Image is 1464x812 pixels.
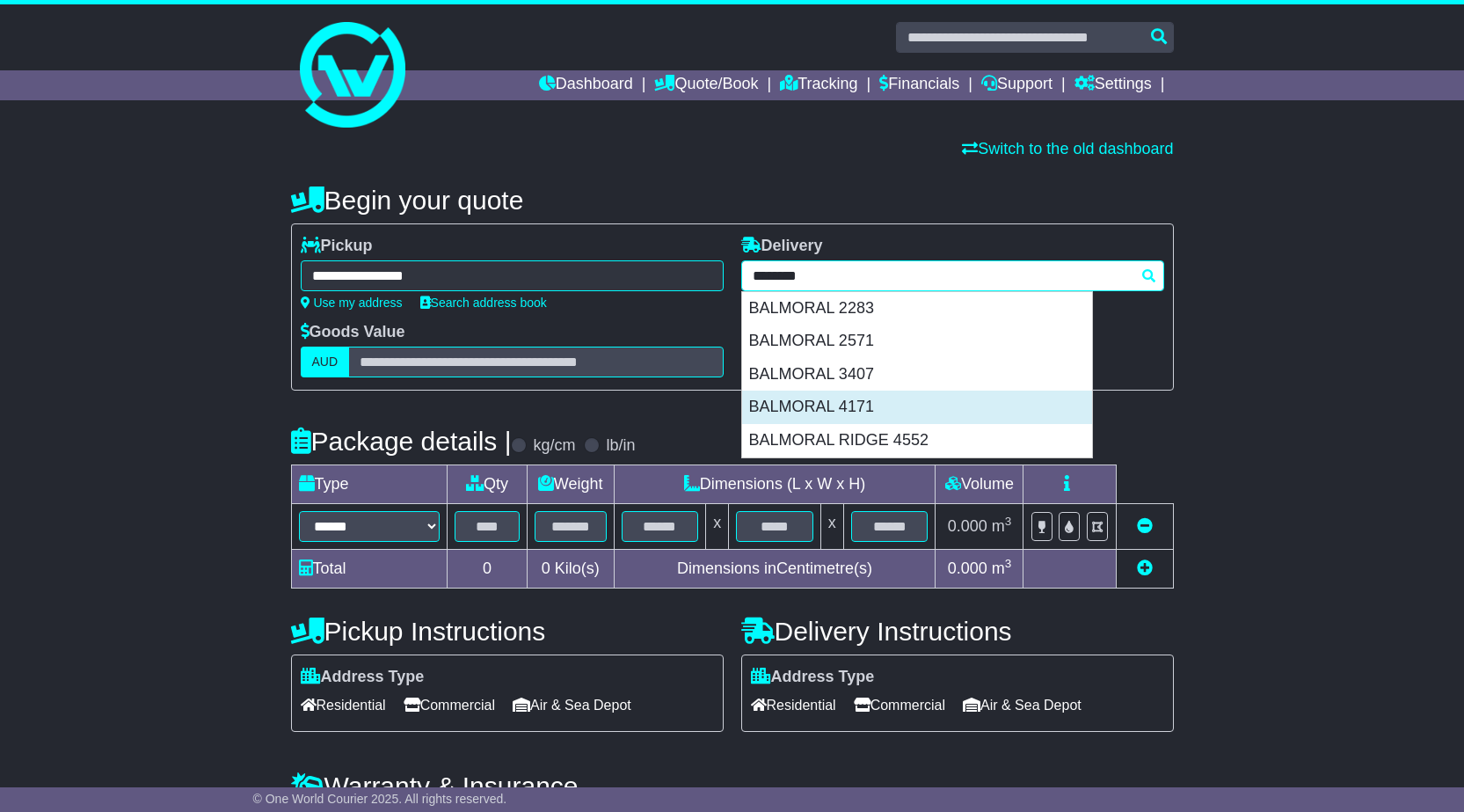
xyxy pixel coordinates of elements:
a: Settings [1074,70,1152,100]
span: m [992,560,1012,577]
label: Delivery [741,237,823,256]
span: 0 [542,560,550,577]
sup: 3 [1005,515,1012,528]
a: Search address book [420,296,547,310]
h4: Warranty & Insurance [291,772,1174,801]
h4: Pickup Instructions [291,617,724,646]
span: 0.000 [948,560,987,577]
td: Weight [527,465,614,504]
h4: Begin your quote [291,186,1174,215]
a: Remove this item [1137,517,1153,535]
td: x [706,504,729,550]
td: Qty [448,465,528,504]
label: AUD [301,347,350,377]
sup: 3 [1005,557,1012,570]
a: Add new item [1137,560,1153,577]
span: Commercial [404,691,495,719]
td: Dimensions in Centimetre(s) [614,550,936,589]
a: Dashboard [539,70,633,100]
span: m [992,517,1012,535]
label: Goods Value [301,323,405,342]
div: BALMORAL 2571 [742,325,1092,358]
td: Kilo(s) [527,550,614,589]
label: lb/in [606,436,635,456]
label: Address Type [751,668,875,687]
a: Support [981,70,1052,100]
a: Use my address [301,296,403,310]
div: BALMORAL 4171 [742,391,1092,424]
td: Total [291,550,448,589]
span: Air & Sea Depot [963,691,1082,719]
td: x [820,504,843,550]
span: 0.000 [948,517,987,535]
typeahead: Please provide city [741,260,1164,291]
a: Switch to the old dashboard [962,140,1173,157]
td: Dimensions (L x W x H) [614,465,936,504]
h4: Package details | [291,427,512,456]
label: Pickup [301,237,373,256]
span: Residential [301,691,386,719]
td: Type [291,465,448,504]
a: Financials [879,70,959,100]
span: Residential [751,691,836,719]
a: Quote/Book [654,70,758,100]
a: Tracking [780,70,857,100]
div: BALMORAL RIDGE 4552 [742,424,1092,457]
div: BALMORAL 2283 [742,292,1092,326]
div: BALMORAL 3407 [742,358,1092,391]
label: Address Type [301,668,425,687]
label: kg/cm [533,436,575,456]
span: © One World Courier 2025. All rights reserved. [253,792,507,806]
h4: Delivery Instructions [741,617,1174,646]
span: Air & Sea Depot [513,691,631,719]
td: 0 [448,550,528,589]
td: Volume [936,465,1023,504]
span: Commercial [854,691,945,719]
